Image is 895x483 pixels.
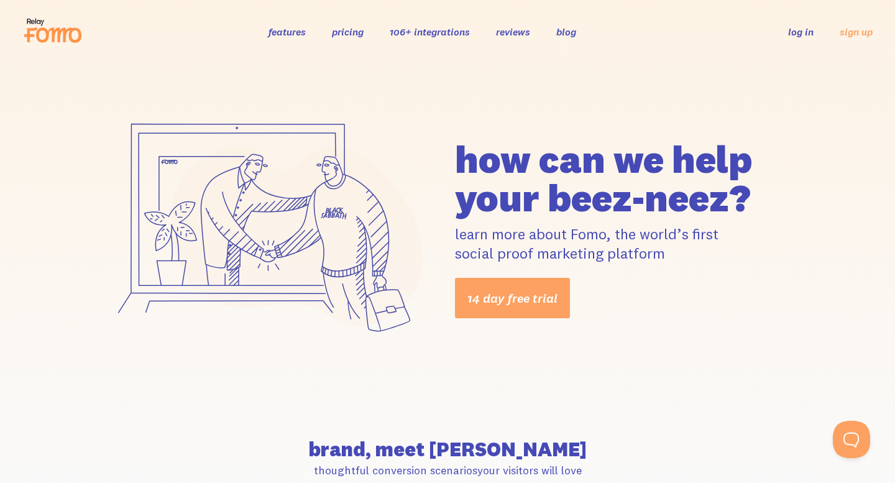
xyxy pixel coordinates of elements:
[390,25,470,38] a: 106+ integrations
[788,25,814,38] a: log in
[101,463,794,477] p: thoughtful conversion scenarios your visitors will love
[268,25,306,38] a: features
[840,25,873,39] a: sign up
[101,439,794,459] h2: brand, meet [PERSON_NAME]
[833,421,870,458] iframe: Help Scout Beacon - Open
[455,140,794,217] h1: how can we help your beez-neez?
[332,25,364,38] a: pricing
[455,278,570,318] a: 14 day free trial
[455,224,794,263] p: learn more about Fomo, the world’s first social proof marketing platform
[496,25,530,38] a: reviews
[556,25,576,38] a: blog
